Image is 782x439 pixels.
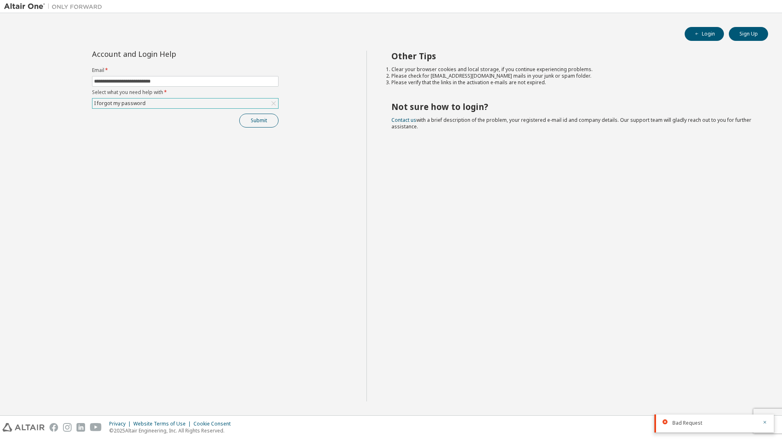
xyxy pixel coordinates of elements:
div: Account and Login Help [92,51,241,57]
li: Please verify that the links in the activation e-mails are not expired. [391,79,754,86]
button: Login [685,27,724,41]
div: Website Terms of Use [133,421,193,427]
img: facebook.svg [49,423,58,432]
div: Cookie Consent [193,421,236,427]
div: Privacy [109,421,133,427]
img: altair_logo.svg [2,423,45,432]
label: Email [92,67,279,74]
li: Clear your browser cookies and local storage, if you continue experiencing problems. [391,66,754,73]
img: youtube.svg [90,423,102,432]
img: Altair One [4,2,106,11]
h2: Not sure how to login? [391,101,754,112]
p: © 2025 Altair Engineering, Inc. All Rights Reserved. [109,427,236,434]
a: Contact us [391,116,416,123]
span: with a brief description of the problem, your registered e-mail id and company details. Our suppo... [391,116,751,130]
button: Submit [239,114,279,128]
h2: Other Tips [391,51,754,61]
div: I forgot my password [93,99,147,108]
li: Please check for [EMAIL_ADDRESS][DOMAIN_NAME] mails in your junk or spam folder. [391,73,754,79]
img: linkedin.svg [76,423,85,432]
div: I forgot my password [92,99,278,108]
label: Select what you need help with [92,89,279,96]
span: Bad Request [672,420,702,426]
button: Sign Up [729,27,768,41]
img: instagram.svg [63,423,72,432]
